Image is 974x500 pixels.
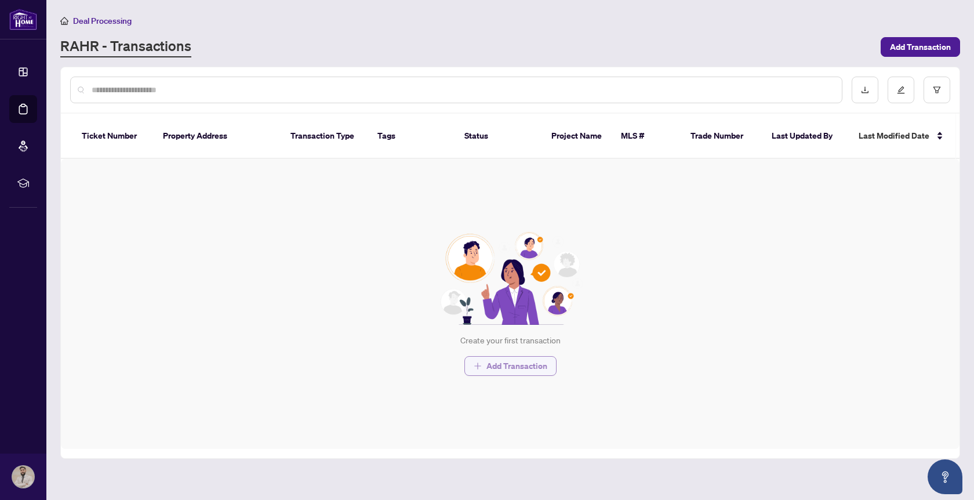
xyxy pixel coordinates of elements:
th: Project Name [542,114,612,159]
span: download [861,86,869,94]
button: download [852,77,878,103]
th: MLS # [612,114,681,159]
th: Tags [368,114,455,159]
span: edit [897,86,905,94]
img: Null State Icon [435,232,585,325]
button: edit [888,77,914,103]
th: Last Updated By [762,114,849,159]
button: Open asap [928,459,962,494]
div: Create your first transaction [460,334,561,347]
button: filter [924,77,950,103]
a: RAHR - Transactions [60,37,191,57]
th: Property Address [154,114,281,159]
span: plus [474,362,482,370]
th: Status [455,114,542,159]
span: Add Transaction [890,38,951,56]
span: filter [933,86,941,94]
img: Profile Icon [12,466,34,488]
span: Deal Processing [73,16,132,26]
button: Add Transaction [464,356,557,376]
button: Add Transaction [881,37,960,57]
span: Add Transaction [486,357,547,375]
th: Last Modified Date [849,114,954,159]
th: Ticket Number [72,114,154,159]
span: Last Modified Date [859,129,929,142]
th: Trade Number [681,114,762,159]
span: home [60,17,68,25]
img: logo [9,9,37,30]
th: Transaction Type [281,114,368,159]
